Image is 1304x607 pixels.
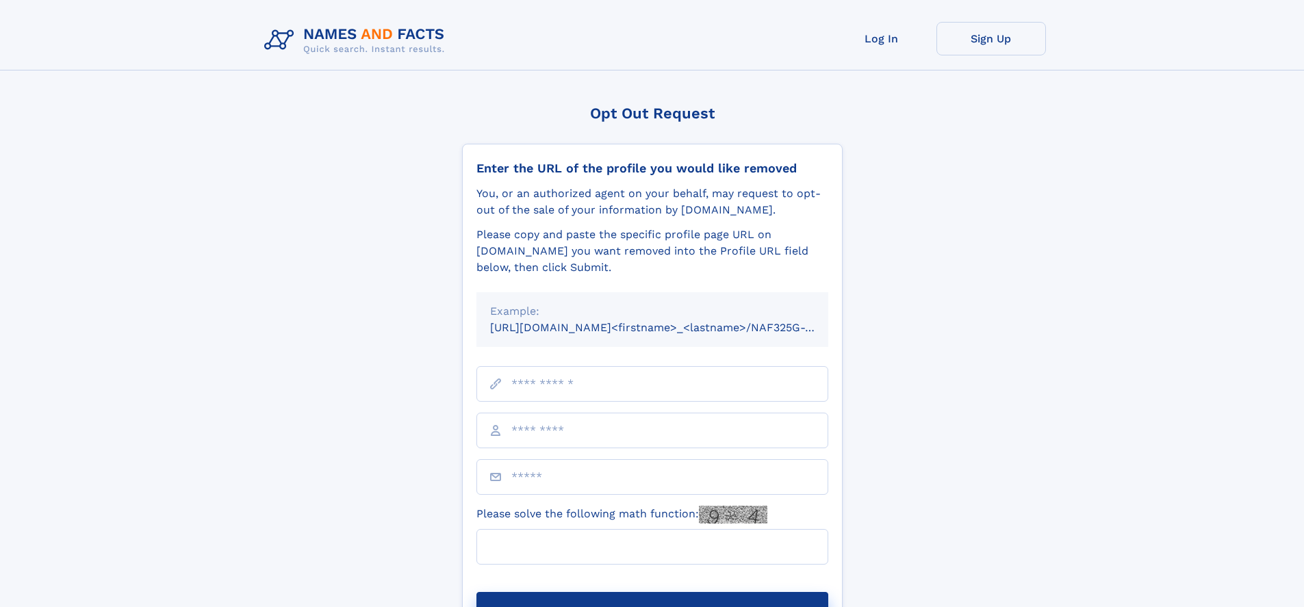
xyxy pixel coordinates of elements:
[936,22,1046,55] a: Sign Up
[476,506,767,524] label: Please solve the following math function:
[827,22,936,55] a: Log In
[490,321,854,334] small: [URL][DOMAIN_NAME]<firstname>_<lastname>/NAF325G-xxxxxxxx
[476,161,828,176] div: Enter the URL of the profile you would like removed
[259,22,456,59] img: Logo Names and Facts
[476,227,828,276] div: Please copy and paste the specific profile page URL on [DOMAIN_NAME] you want removed into the Pr...
[462,105,843,122] div: Opt Out Request
[490,303,815,320] div: Example:
[476,185,828,218] div: You, or an authorized agent on your behalf, may request to opt-out of the sale of your informatio...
